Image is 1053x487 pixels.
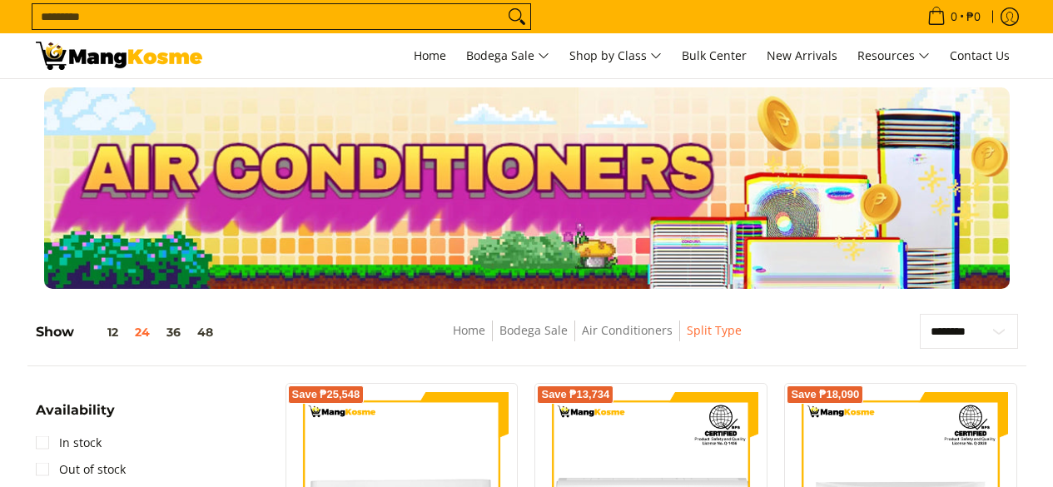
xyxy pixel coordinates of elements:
a: Bodega Sale [458,33,558,78]
span: ₱0 [964,11,983,22]
a: Home [405,33,454,78]
a: In stock [36,430,102,456]
span: Save ₱13,734 [541,390,609,400]
summary: Open [36,404,115,430]
a: Resources [849,33,938,78]
button: 24 [127,325,158,339]
span: 0 [948,11,960,22]
a: Home [453,322,485,338]
span: Split Type [687,321,742,341]
button: 36 [158,325,189,339]
span: New Arrivals [767,47,837,63]
a: Out of stock [36,456,126,483]
nav: Main Menu [219,33,1018,78]
button: Search [504,4,530,29]
span: Bulk Center [682,47,747,63]
nav: Breadcrumbs [336,321,858,358]
a: Contact Us [941,33,1018,78]
span: Bodega Sale [466,46,549,67]
a: Bulk Center [673,33,755,78]
a: Air Conditioners [582,322,673,338]
span: • [922,7,986,26]
button: 48 [189,325,221,339]
span: Save ₱25,548 [292,390,360,400]
img: Bodega Sale Aircon l Mang Kosme: Home Appliances Warehouse Sale Split Type [36,42,202,70]
button: 12 [74,325,127,339]
span: Save ₱18,090 [791,390,859,400]
span: Resources [857,46,930,67]
a: Bodega Sale [499,322,568,338]
span: Home [414,47,446,63]
a: New Arrivals [758,33,846,78]
span: Shop by Class [569,46,662,67]
h5: Show [36,324,221,340]
span: Availability [36,404,115,417]
span: Contact Us [950,47,1010,63]
a: Shop by Class [561,33,670,78]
